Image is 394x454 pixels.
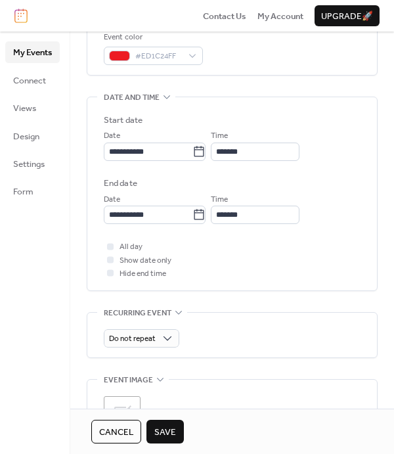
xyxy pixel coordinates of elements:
div: Start date [104,114,142,127]
span: Save [154,426,176,439]
span: Date [104,129,120,143]
div: Event color [104,31,200,44]
span: #ED1C24FF [135,50,182,63]
span: Recurring event [104,306,171,319]
button: Cancel [91,420,141,443]
span: Time [211,193,228,206]
div: End date [104,177,137,190]
a: Connect [5,70,60,91]
a: My Events [5,41,60,62]
a: Design [5,125,60,147]
span: All day [120,240,142,254]
span: Upgrade 🚀 [321,10,373,23]
a: Views [5,97,60,118]
a: Contact Us [203,9,246,22]
span: Views [13,102,36,115]
img: logo [14,9,28,23]
a: Settings [5,153,60,174]
span: Connect [13,74,46,87]
span: Time [211,129,228,143]
span: Design [13,130,39,143]
span: My Account [257,10,303,23]
span: Date [104,193,120,206]
a: Form [5,181,60,202]
div: ; [104,396,141,433]
span: Settings [13,158,45,171]
span: Do not repeat [109,331,156,346]
span: Form [13,185,33,198]
button: Upgrade🚀 [315,5,380,26]
span: Contact Us [203,10,246,23]
span: My Events [13,46,52,59]
a: My Account [257,9,303,22]
span: Event image [104,374,153,387]
button: Save [146,420,184,443]
span: Show date only [120,254,171,267]
span: Hide end time [120,267,166,281]
span: Date and time [104,91,160,104]
span: Cancel [99,426,133,439]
